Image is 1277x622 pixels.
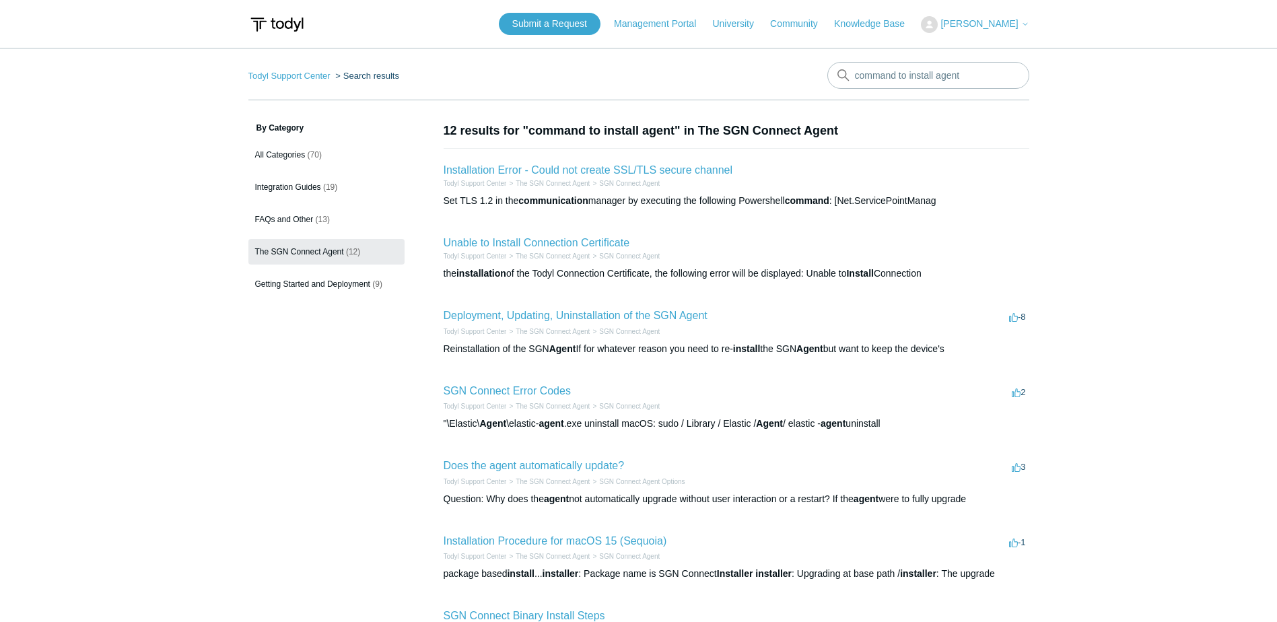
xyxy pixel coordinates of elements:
[506,251,590,261] li: The SGN Connect Agent
[444,417,1029,431] div: "\Elastic\ \elastic- .exe uninstall macOS: sudo / Library / Elastic / / elastic - uninstall
[444,610,605,621] a: SGN Connect Binary Install Steps
[444,403,507,410] a: Todyl Support Center
[549,343,576,354] em: Agent
[444,122,1029,140] h1: 12 results for "command to install agent" in The SGN Connect Agent
[900,568,936,579] em: installer
[796,343,823,354] em: Agent
[444,553,507,560] a: Todyl Support Center
[248,12,306,37] img: Todyl Support Center Help Center home page
[518,195,588,206] em: communication
[444,267,1029,281] div: the of the Todyl Connection Certificate, the following error will be displayed: Unable to Connection
[590,477,685,487] li: SGN Connect Agent Options
[444,551,507,561] li: Todyl Support Center
[444,492,1029,506] div: Question: Why does the not automatically upgrade without user interaction or a restart? If the we...
[599,180,660,187] a: SGN Connect Agent
[590,326,660,337] li: SGN Connect Agent
[255,150,306,160] span: All Categories
[717,568,753,579] em: Installer
[255,279,370,289] span: Getting Started and Deployment
[516,478,590,485] a: The SGN Connect Agent
[590,551,660,561] li: SGN Connect Agent
[255,247,344,256] span: The SGN Connect Agent
[499,13,600,35] a: Submit a Request
[372,279,382,289] span: (9)
[308,150,322,160] span: (70)
[756,418,783,429] em: Agent
[444,477,507,487] li: Todyl Support Center
[506,401,590,411] li: The SGN Connect Agent
[733,343,760,354] em: install
[444,478,507,485] a: Todyl Support Center
[712,17,767,31] a: University
[1012,462,1025,472] span: 3
[854,493,878,504] em: agent
[506,178,590,188] li: The SGN Connect Agent
[248,122,405,134] h3: By Category
[543,568,579,579] em: installer
[248,271,405,297] a: Getting Started and Deployment (9)
[1009,537,1026,547] span: -1
[444,535,667,547] a: Installation Procedure for macOS 15 (Sequoia)
[921,16,1029,33] button: [PERSON_NAME]
[590,251,660,261] li: SGN Connect Agent
[590,401,660,411] li: SGN Connect Agent
[333,71,399,81] li: Search results
[544,493,569,504] em: agent
[444,194,1029,208] div: Set TLS 1.2 in the manager by executing the following Powershell : [Net.ServicePointManag
[821,418,845,429] em: agent
[444,401,507,411] li: Todyl Support Center
[516,328,590,335] a: The SGN Connect Agent
[444,237,630,248] a: Unable to Install Connection Certificate
[444,178,507,188] li: Todyl Support Center
[444,342,1029,356] div: Reinstallation of the SGN If for whatever reason you need to re- the SGN but want to keep the dev...
[248,239,405,265] a: The SGN Connect Agent (12)
[614,17,710,31] a: Management Portal
[599,328,660,335] a: SGN Connect Agent
[516,553,590,560] a: The SGN Connect Agent
[444,180,507,187] a: Todyl Support Center
[755,568,792,579] em: installer
[507,568,534,579] em: install
[323,182,337,192] span: (19)
[516,403,590,410] a: The SGN Connect Agent
[456,268,506,279] em: installation
[506,477,590,487] li: The SGN Connect Agent
[770,17,831,31] a: Community
[248,71,333,81] li: Todyl Support Center
[444,164,733,176] a: Installation Error - Could not create SSL/TLS secure channel
[479,418,506,429] em: Agent
[506,326,590,337] li: The SGN Connect Agent
[255,215,314,224] span: FAQs and Other
[516,252,590,260] a: The SGN Connect Agent
[346,247,360,256] span: (12)
[516,180,590,187] a: The SGN Connect Agent
[248,207,405,232] a: FAQs and Other (13)
[444,252,507,260] a: Todyl Support Center
[827,62,1029,89] input: Search
[255,182,321,192] span: Integration Guides
[846,268,873,279] em: Install
[1012,387,1025,397] span: 2
[444,310,707,321] a: Deployment, Updating, Uninstallation of the SGN Agent
[444,385,571,396] a: SGN Connect Error Codes
[599,553,660,560] a: SGN Connect Agent
[248,174,405,200] a: Integration Guides (19)
[316,215,330,224] span: (13)
[248,71,331,81] a: Todyl Support Center
[444,326,507,337] li: Todyl Support Center
[599,403,660,410] a: SGN Connect Agent
[444,567,1029,581] div: package based ... : Package name is SGN Connect : Upgrading at base path / : The upgrade
[599,478,685,485] a: SGN Connect Agent Options
[599,252,660,260] a: SGN Connect Agent
[940,18,1018,29] span: [PERSON_NAME]
[834,17,918,31] a: Knowledge Base
[248,142,405,168] a: All Categories (70)
[444,251,507,261] li: Todyl Support Center
[444,460,625,471] a: Does the agent automatically update?
[590,178,660,188] li: SGN Connect Agent
[1009,312,1026,322] span: -8
[444,328,507,335] a: Todyl Support Center
[539,418,563,429] em: agent
[506,551,590,561] li: The SGN Connect Agent
[785,195,829,206] em: command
